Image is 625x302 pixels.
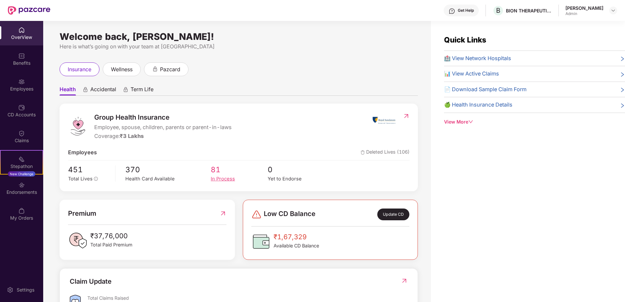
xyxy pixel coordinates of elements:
span: B [496,7,500,14]
img: svg+xml;base64,PHN2ZyBpZD0iTXlfT3JkZXJzIiBkYXRhLW5hbWU9Ik15IE9yZGVycyIgeG1sbnM9Imh0dHA6Ly93d3cudz... [18,208,25,214]
img: svg+xml;base64,PHN2ZyBpZD0iRGFuZ2VyLTMyeDMyIiB4bWxucz0iaHR0cDovL3d3dy53My5vcmcvMjAwMC9zdmciIHdpZH... [251,209,262,220]
span: 0 [268,164,325,176]
img: svg+xml;base64,PHN2ZyBpZD0iQ0RfQWNjb3VudHMiIGRhdGEtbmFtZT0iQ0QgQWNjb3VudHMiIHhtbG5zPSJodHRwOi8vd3... [18,104,25,111]
span: ₹1,67,329 [274,232,319,242]
img: insurerIcon [372,112,396,128]
div: animation [123,87,129,92]
span: Deleted Lives (106) [361,148,410,157]
div: In Process [211,175,268,183]
span: Premium [68,208,96,219]
span: ₹37,76,000 [90,231,133,241]
span: 451 [68,164,111,176]
span: Employee, spouse, children, parents or parent-in-laws [94,123,232,132]
span: 📄 Download Sample Claim Form [444,85,527,94]
span: Low CD Balance [264,209,315,220]
div: New Challenge [8,171,35,176]
span: 🍏 Health Insurance Details [444,101,512,109]
span: wellness [111,65,133,74]
div: Admin [565,11,603,16]
img: PaidPremiumIcon [68,231,88,250]
span: 370 [125,164,211,176]
span: 📊 View Active Claims [444,70,499,78]
span: 81 [211,164,268,176]
span: right [620,56,625,63]
div: Update CD [377,209,409,220]
span: right [620,102,625,109]
span: right [620,87,625,94]
img: svg+xml;base64,PHN2ZyBpZD0iRW5kb3JzZW1lbnRzIiB4bWxucz0iaHR0cDovL3d3dy53My5vcmcvMjAwMC9zdmciIHdpZH... [18,182,25,188]
span: Total Paid Premium [90,241,133,248]
img: RedirectIcon [403,113,410,119]
span: Group Health Insurance [94,112,232,123]
img: CDBalanceIcon [251,232,271,251]
span: Available CD Balance [274,242,319,249]
div: Yet to Endorse [268,175,325,183]
img: RedirectIcon [220,208,226,219]
div: Claim Update [70,277,112,287]
span: insurance [68,65,91,74]
img: RedirectIcon [401,277,408,284]
img: deleteIcon [361,150,365,155]
img: svg+xml;base64,PHN2ZyBpZD0iQ2xhaW0iIHhtbG5zPSJodHRwOi8vd3d3LnczLm9yZy8yMDAwL3N2ZyIgd2lkdGg9IjIwIi... [18,130,25,137]
span: right [620,71,625,78]
div: Stepathon [1,163,43,170]
span: Employees [68,148,97,157]
span: 🏥 View Network Hospitals [444,54,511,63]
img: New Pazcare Logo [8,6,50,15]
div: Coverage: [94,132,232,141]
img: svg+xml;base64,PHN2ZyBpZD0iU2V0dGluZy0yMHgyMCIgeG1sbnM9Imh0dHA6Ly93d3cudzMub3JnLzIwMDAvc3ZnIiB3aW... [7,287,13,293]
img: logo [68,116,88,136]
img: svg+xml;base64,PHN2ZyBpZD0iRHJvcGRvd24tMzJ4MzIiIHhtbG5zPSJodHRwOi8vd3d3LnczLm9yZy8yMDAwL3N2ZyIgd2... [611,8,616,13]
span: ₹3 Lakhs [120,133,144,139]
img: svg+xml;base64,PHN2ZyBpZD0iQmVuZWZpdHMiIHhtbG5zPSJodHRwOi8vd3d3LnczLm9yZy8yMDAwL3N2ZyIgd2lkdGg9Ij... [18,53,25,59]
span: pazcard [160,65,180,74]
div: animation [152,66,158,72]
div: Welcome back, [PERSON_NAME]! [60,34,418,39]
div: View More [444,118,625,126]
span: info-circle [94,177,98,181]
div: Get Help [458,8,474,13]
span: Quick Links [444,35,486,44]
span: Term Life [131,86,153,95]
img: svg+xml;base64,PHN2ZyB4bWxucz0iaHR0cDovL3d3dy53My5vcmcvMjAwMC9zdmciIHdpZHRoPSIyMSIgaGVpZ2h0PSIyMC... [18,156,25,162]
div: [PERSON_NAME] [565,5,603,11]
img: svg+xml;base64,PHN2ZyBpZD0iRW1wbG95ZWVzIiB4bWxucz0iaHR0cDovL3d3dy53My5vcmcvMjAwMC9zdmciIHdpZHRoPS... [18,78,25,85]
span: down [468,119,473,124]
div: BION THERAPEUTICS ([GEOGRAPHIC_DATA]) PRIVATE LIMITED [506,8,552,14]
div: Health Card Available [125,175,211,183]
span: Total Lives [68,176,93,182]
div: Here is what’s going on with your team at [GEOGRAPHIC_DATA] [60,42,418,51]
div: Settings [15,287,36,293]
div: animation [82,87,88,92]
div: Total Claims Raised [87,295,408,301]
span: Health [60,86,76,95]
img: svg+xml;base64,PHN2ZyBpZD0iSGVscC0zMngzMiIgeG1sbnM9Imh0dHA6Ly93d3cudzMub3JnLzIwMDAvc3ZnIiB3aWR0aD... [449,8,455,14]
img: svg+xml;base64,PHN2ZyBpZD0iSG9tZSIgeG1sbnM9Imh0dHA6Ly93d3cudzMub3JnLzIwMDAvc3ZnIiB3aWR0aD0iMjAiIG... [18,27,25,33]
span: Accidental [90,86,116,95]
